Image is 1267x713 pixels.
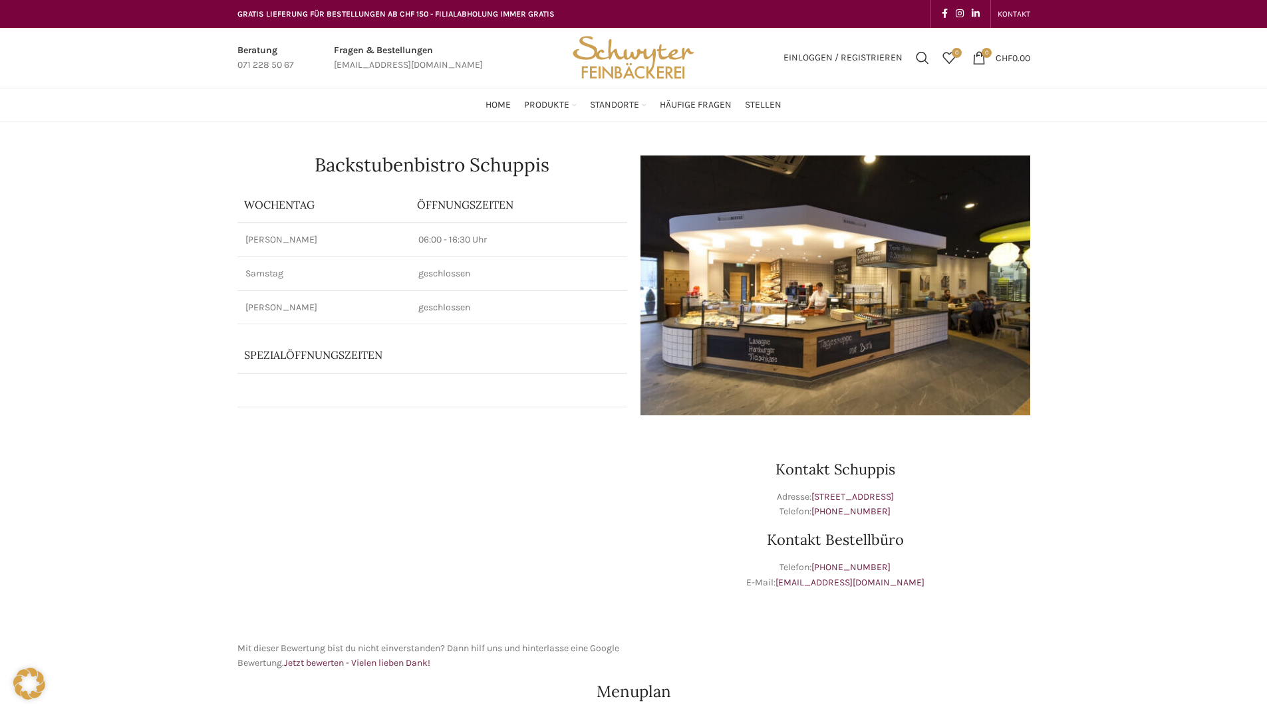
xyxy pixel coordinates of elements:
span: Home [486,99,511,112]
span: Häufige Fragen [660,99,732,112]
p: Wochentag [244,197,404,212]
span: Produkte [524,99,569,112]
p: geschlossen [418,267,619,280]
p: Mit dieser Bewertung bist du nicht einverstanden? Dann hilf uns und hinterlasse eine Google Bewer... [237,641,627,671]
span: KONTAKT [998,9,1030,19]
div: Secondary navigation [991,1,1037,27]
span: Einloggen / Registrieren [783,53,903,62]
a: Stellen [745,92,781,118]
a: 0 [936,45,962,71]
a: Standorte [590,92,646,118]
a: Jetzt bewerten - Vielen lieben Dank! [284,657,430,668]
h2: Menuplan [237,684,1030,700]
h3: Kontakt Bestellbüro [640,532,1030,547]
a: Häufige Fragen [660,92,732,118]
p: [PERSON_NAME] [245,233,402,247]
a: KONTAKT [998,1,1030,27]
img: Bäckerei Schwyter [568,28,698,88]
bdi: 0.00 [996,52,1030,63]
a: [EMAIL_ADDRESS][DOMAIN_NAME] [775,577,924,588]
a: 0 CHF0.00 [966,45,1037,71]
span: 0 [952,48,962,58]
span: CHF [996,52,1012,63]
iframe: schwyter schuppis [237,429,627,628]
p: geschlossen [418,301,619,314]
span: Standorte [590,99,639,112]
a: [STREET_ADDRESS] [811,491,894,502]
a: Produkte [524,92,577,118]
a: Infobox link [334,43,483,73]
a: Site logo [568,51,698,62]
a: Facebook social link [938,5,952,23]
h3: Kontakt Schuppis [640,462,1030,476]
a: Instagram social link [952,5,968,23]
p: Samstag [245,267,402,280]
a: Einloggen / Registrieren [777,45,909,71]
h1: Backstubenbistro Schuppis [237,155,627,174]
p: 06:00 - 16:30 Uhr [418,233,619,247]
div: Main navigation [231,92,1037,118]
a: [PHONE_NUMBER] [811,506,891,517]
p: [PERSON_NAME] [245,301,402,314]
p: Spezialöffnungszeiten [244,348,556,362]
div: Meine Wunschliste [936,45,962,71]
p: Adresse: Telefon: [640,490,1030,520]
a: Home [486,92,511,118]
a: Infobox link [237,43,294,73]
p: Telefon: E-Mail: [640,560,1030,590]
p: ÖFFNUNGSZEITEN [417,197,621,212]
span: GRATIS LIEFERUNG FÜR BESTELLUNGEN AB CHF 150 - FILIALABHOLUNG IMMER GRATIS [237,9,555,19]
span: Stellen [745,99,781,112]
span: 0 [982,48,992,58]
a: Linkedin social link [968,5,984,23]
a: Suchen [909,45,936,71]
a: [PHONE_NUMBER] [811,561,891,573]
